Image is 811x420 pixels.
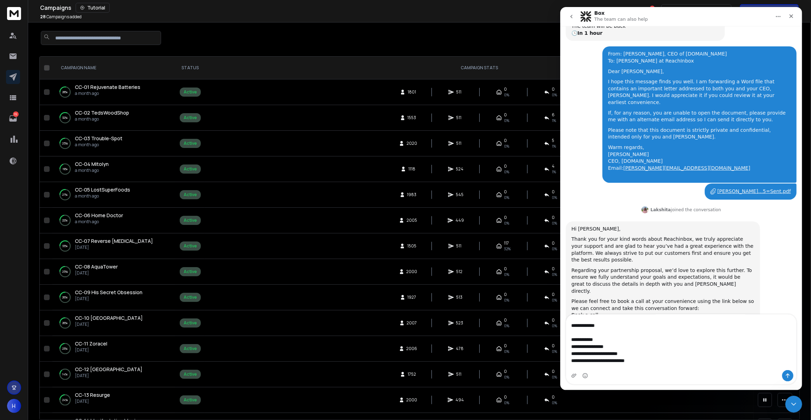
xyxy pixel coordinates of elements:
div: Active [184,141,197,146]
span: 0 [552,394,555,400]
span: 2020 [407,141,417,146]
span: 0 [552,343,555,349]
div: Active [184,295,197,300]
span: 0 % [552,349,557,354]
div: Active [184,115,197,121]
span: 0% [504,118,509,123]
p: a month ago [75,193,130,199]
iframe: Intercom live chat [560,7,802,390]
span: 0 [504,138,507,143]
span: 28 [40,14,46,20]
span: 0 [504,369,507,374]
p: 27 % [63,191,68,198]
span: 0 % [552,400,557,406]
th: CAMPAIGN NAME [52,57,175,79]
button: Tutorial [76,3,110,13]
button: H [7,399,21,413]
div: Active [184,218,197,223]
span: 0 [552,266,555,272]
a: CC-09 His Secret Obsession [75,289,142,296]
span: 1 % [552,169,556,175]
td: 19%CC-04 Mitolyna month ago [52,156,175,182]
a: CC-07 Reverse [MEDICAL_DATA] [75,238,153,245]
span: 0% [504,297,509,303]
span: CC-08 AquaTower [75,263,118,270]
span: 1 % [552,118,556,123]
p: [DATE] [75,373,142,379]
span: 1 % [552,143,556,149]
span: 6 [552,112,555,118]
p: 23 % [63,345,68,352]
p: 25 % [62,140,68,147]
span: 0 % [552,297,557,303]
span: 0 % [552,323,557,329]
span: 0% [504,400,509,406]
p: a month ago [75,142,122,148]
span: 2000 [407,397,417,403]
span: 511 [456,141,463,146]
th: STATUS [175,57,205,79]
span: 0% [504,220,509,226]
span: 0 [504,163,507,169]
td: 26%CC-10 [GEOGRAPHIC_DATA][DATE] [52,310,175,336]
span: 0 [504,394,507,400]
span: 4 [552,163,555,169]
span: 0% [504,92,509,98]
span: 523 [456,320,464,326]
p: a month ago [75,91,140,96]
span: 0 [504,215,507,220]
td: 26%CC-09 His Secret Obsession[DATE] [52,285,175,310]
p: a month ago [75,116,129,122]
span: 0% [504,143,509,149]
span: 0 [504,86,507,92]
div: Active [184,397,197,403]
span: 1801 [408,89,416,95]
div: Active [184,371,197,377]
div: Campaigns [40,3,630,13]
p: a month ago [75,219,123,225]
td: 24%CC-13 Resurge[DATE] [52,387,175,413]
a: CC-12 [GEOGRAPHIC_DATA] [75,366,142,373]
span: 0 [504,343,507,349]
span: CC-01 Rejuvenate Batteries [75,84,140,90]
span: 0 % [552,374,557,380]
span: CC-13 Resurge [75,392,110,398]
span: 494 [455,397,464,403]
span: 478 [456,346,464,351]
span: 0 [552,292,555,297]
button: Get Free Credits [740,4,799,18]
span: CC-04 Mitolyn [75,161,109,167]
span: 0 [504,189,507,195]
p: 14 % [63,371,68,378]
p: 26 % [63,294,68,301]
span: 0% [504,323,509,329]
td: 23%CC-11 Zoracel[DATE] [52,336,175,362]
span: 0% [504,272,509,277]
span: 0 [504,266,507,272]
span: 0 % [552,272,557,277]
div: Active [184,346,197,351]
a: CC-02 TedsWoodShop [75,109,129,116]
span: 2000 [407,269,417,274]
div: Active [184,243,197,249]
